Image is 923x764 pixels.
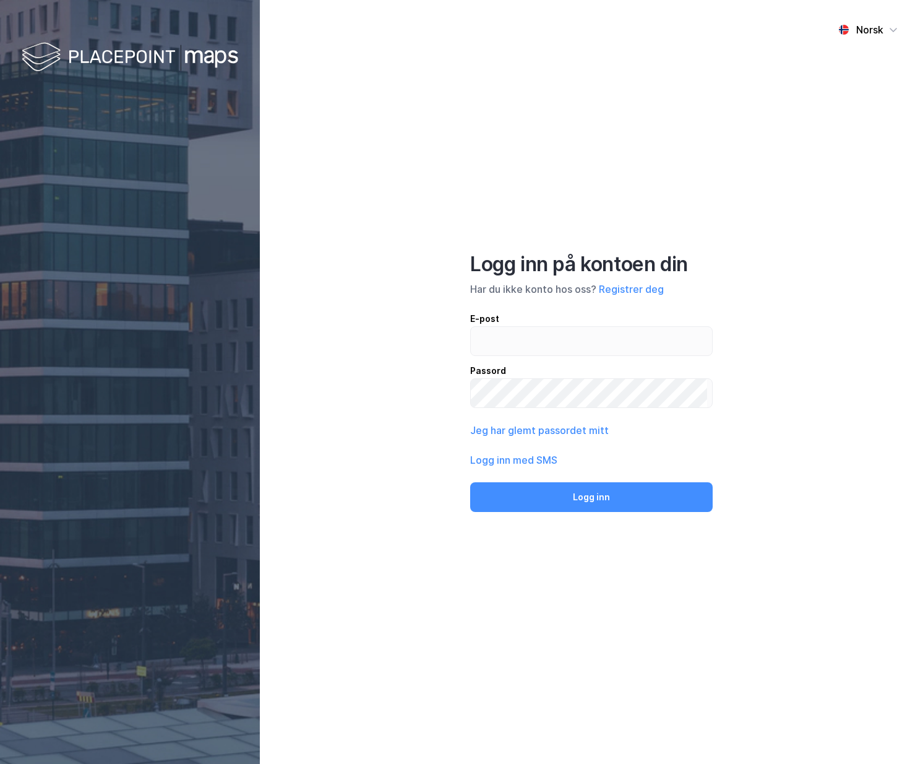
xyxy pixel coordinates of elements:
[856,22,883,37] div: Norsk
[470,423,609,438] button: Jeg har glemt passordet mitt
[470,311,713,326] div: E-post
[470,282,713,297] div: Har du ikke konto hos oss?
[470,252,713,277] div: Logg inn på kontoen din
[470,453,557,467] button: Logg inn med SMS
[599,282,664,297] button: Registrer deg
[470,482,713,512] button: Logg inn
[470,363,713,378] div: Passord
[22,40,238,76] img: logo-white.f07954bde2210d2a523dddb988cd2aa7.svg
